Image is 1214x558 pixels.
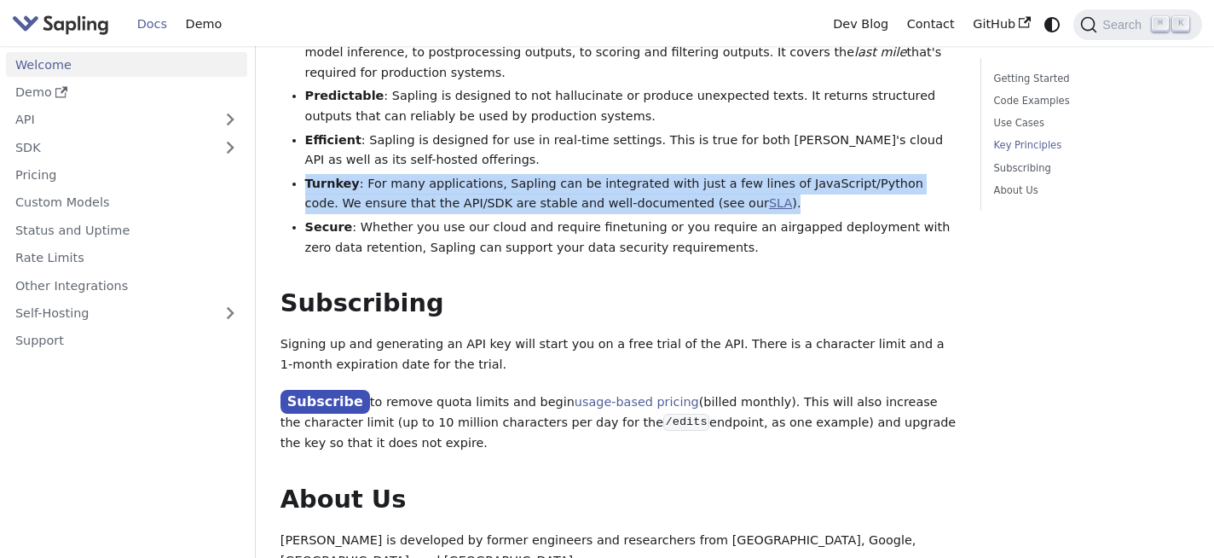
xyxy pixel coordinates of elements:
[6,163,247,188] a: Pricing
[1073,9,1201,40] button: Search (Command+K)
[963,11,1039,38] a: GitHub
[898,11,964,38] a: Contact
[1040,12,1065,37] button: Switch between dark and light mode (currently system mode)
[12,12,115,37] a: Sapling.ai
[305,218,957,259] li: : Whether you use our cloud and require finetuning or you require an airgapped deployment with ze...
[305,23,957,84] li: : [PERSON_NAME] is designed to handle the , from preprocessing text inputs, to model inference, t...
[280,485,957,515] h2: About Us
[6,190,247,215] a: Custom Models
[663,414,709,431] code: /edits
[280,390,370,415] a: Subscribe
[305,133,361,147] strong: Efficient
[994,137,1183,154] a: Key Principles
[6,135,213,160] a: SDK
[280,391,957,454] p: to remove quota limits and begin (billed monthly). This will also increase the character limit (u...
[6,273,247,298] a: Other Integrations
[994,115,1183,131] a: Use Cases
[6,218,247,242] a: Status and Uptime
[6,246,247,270] a: Rate Limits
[575,395,699,409] a: usage-based pricing
[305,174,957,215] li: : For many applications, Sapling can be integrated with just a few lines of JavaScript/Python cod...
[305,177,360,190] strong: Turnkey
[854,45,906,59] em: last mile
[6,301,247,326] a: Self-Hosting
[1172,16,1189,32] kbd: K
[12,12,109,37] img: Sapling.ai
[305,131,957,171] li: : Sapling is designed for use in real-time settings. This is true for both [PERSON_NAME]'s cloud ...
[994,71,1183,87] a: Getting Started
[6,108,213,132] a: API
[994,93,1183,109] a: Code Examples
[280,334,957,375] p: Signing up and generating an API key will start you on a free trial of the API. There is a charac...
[305,86,957,127] li: : Sapling is designed to not hallucinate or produce unexpected texts. It returns structured outpu...
[128,11,176,38] a: Docs
[213,135,247,160] button: Expand sidebar category 'SDK'
[213,108,247,132] button: Expand sidebar category 'API'
[305,89,384,102] strong: Predictable
[305,220,353,234] strong: Secure
[280,288,957,319] h2: Subscribing
[1152,16,1169,32] kbd: ⌘
[994,160,1183,177] a: Subscribing
[1097,18,1152,32] span: Search
[769,196,792,210] a: SLA
[176,11,231,38] a: Demo
[824,11,897,38] a: Dev Blog
[6,328,247,353] a: Support
[6,80,247,105] a: Demo
[994,183,1183,199] a: About Us
[6,52,247,77] a: Welcome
